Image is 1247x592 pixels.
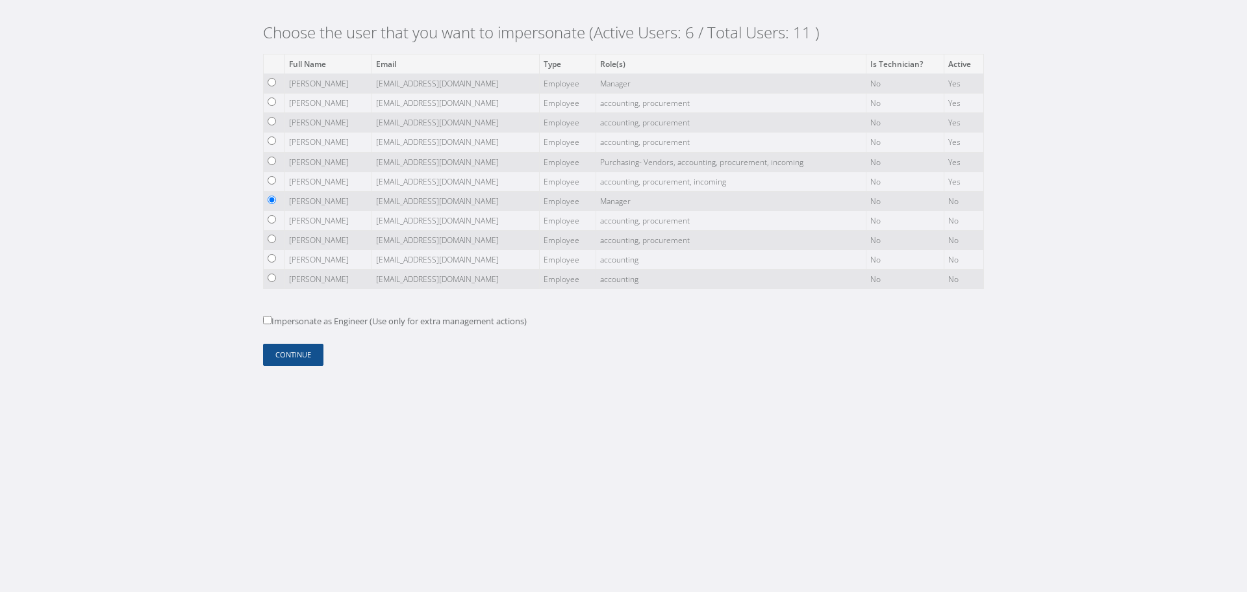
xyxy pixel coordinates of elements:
[866,113,944,133] td: No
[539,152,596,172] td: Employee
[263,316,271,324] input: Impersonate as Engineer (Use only for extra management actions)
[539,94,596,113] td: Employee
[285,172,372,191] td: [PERSON_NAME]
[596,133,866,152] td: accounting, procurement
[944,113,983,133] td: Yes
[285,73,372,93] td: [PERSON_NAME]
[596,152,866,172] td: Purchasing- Vendors, accounting, procurement, incoming
[372,152,540,172] td: [EMAIL_ADDRESS][DOMAIN_NAME]
[285,152,372,172] td: [PERSON_NAME]
[596,250,866,270] td: accounting
[944,211,983,230] td: No
[539,270,596,289] td: Employee
[944,250,983,270] td: No
[539,172,596,191] td: Employee
[866,133,944,152] td: No
[372,133,540,152] td: [EMAIL_ADDRESS][DOMAIN_NAME]
[372,73,540,93] td: [EMAIL_ADDRESS][DOMAIN_NAME]
[372,191,540,211] td: [EMAIL_ADDRESS][DOMAIN_NAME]
[596,94,866,113] td: accounting, procurement
[866,73,944,93] td: No
[372,250,540,270] td: [EMAIL_ADDRESS][DOMAIN_NAME]
[596,113,866,133] td: accounting, procurement
[263,315,527,328] label: Impersonate as Engineer (Use only for extra management actions)
[539,250,596,270] td: Employee
[285,133,372,152] td: [PERSON_NAME]
[596,73,866,93] td: Manager
[944,270,983,289] td: No
[596,211,866,230] td: accounting, procurement
[539,73,596,93] td: Employee
[372,54,540,73] th: Email
[866,54,944,73] th: Is Technician?
[539,211,596,230] td: Employee
[285,113,372,133] td: [PERSON_NAME]
[944,152,983,172] td: Yes
[539,133,596,152] td: Employee
[866,231,944,250] td: No
[372,113,540,133] td: [EMAIL_ADDRESS][DOMAIN_NAME]
[596,172,866,191] td: accounting, procurement, incoming
[944,54,983,73] th: Active
[866,172,944,191] td: No
[263,344,323,367] button: Continue
[944,231,983,250] td: No
[372,270,540,289] td: [EMAIL_ADDRESS][DOMAIN_NAME]
[866,211,944,230] td: No
[596,54,866,73] th: Role(s)
[285,54,372,73] th: Full Name
[372,94,540,113] td: [EMAIL_ADDRESS][DOMAIN_NAME]
[539,231,596,250] td: Employee
[866,191,944,211] td: No
[285,211,372,230] td: [PERSON_NAME]
[866,152,944,172] td: No
[944,133,983,152] td: Yes
[866,270,944,289] td: No
[866,250,944,270] td: No
[285,94,372,113] td: [PERSON_NAME]
[596,191,866,211] td: Manager
[596,231,866,250] td: accounting, procurement
[944,73,983,93] td: Yes
[372,172,540,191] td: [EMAIL_ADDRESS][DOMAIN_NAME]
[263,23,984,42] h2: Choose the user that you want to impersonate (Active Users: 6 / Total Users: 11 )
[285,191,372,211] td: [PERSON_NAME]
[944,191,983,211] td: No
[596,270,866,289] td: accounting
[944,172,983,191] td: Yes
[539,113,596,133] td: Employee
[866,94,944,113] td: No
[285,250,372,270] td: [PERSON_NAME]
[539,191,596,211] td: Employee
[372,211,540,230] td: [EMAIL_ADDRESS][DOMAIN_NAME]
[372,231,540,250] td: [EMAIL_ADDRESS][DOMAIN_NAME]
[285,231,372,250] td: [PERSON_NAME]
[539,54,596,73] th: Type
[285,270,372,289] td: [PERSON_NAME]
[944,94,983,113] td: Yes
